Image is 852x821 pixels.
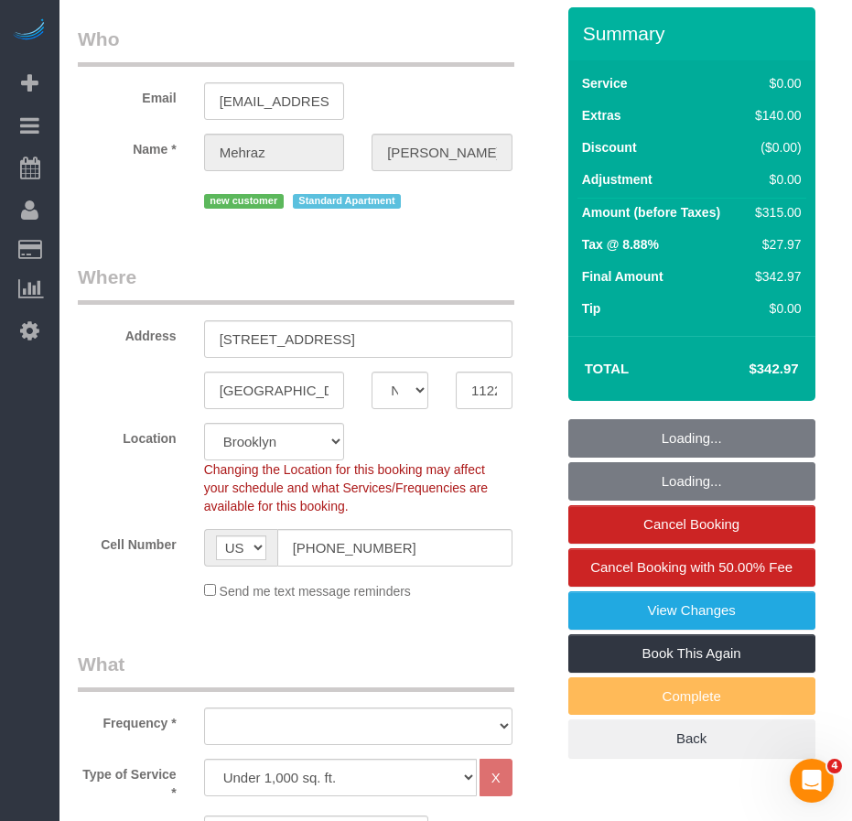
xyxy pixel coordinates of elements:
label: Cell Number [64,529,190,554]
a: Back [568,719,815,758]
input: Last Name [372,134,512,171]
label: Tip [582,299,601,318]
label: Service [582,74,628,92]
label: Frequency * [64,708,190,732]
input: First Name [204,134,345,171]
label: Final Amount [582,267,663,286]
span: 4 [827,759,842,773]
input: Zip Code [456,372,512,409]
input: City [204,372,345,409]
span: Standard Apartment [293,194,402,209]
div: $27.97 [748,235,801,254]
label: Address [64,320,190,345]
strong: Total [585,361,630,376]
input: Cell Number [277,529,512,567]
a: Cancel Booking [568,505,815,544]
label: Type of Service * [64,759,190,802]
label: Email [64,82,190,107]
legend: What [78,651,514,692]
div: $315.00 [748,203,801,221]
span: Changing the Location for this booking may affect your schedule and what Services/Frequencies are... [204,462,489,513]
div: $140.00 [748,106,801,124]
label: Name * [64,134,190,158]
label: Location [64,423,190,448]
span: Send me text message reminders [220,584,411,599]
span: new customer [204,194,284,209]
label: Tax @ 8.88% [582,235,659,254]
a: Cancel Booking with 50.00% Fee [568,548,815,587]
div: ($0.00) [748,138,801,157]
span: Cancel Booking with 50.00% Fee [590,559,793,575]
iframe: Intercom live chat [790,759,834,803]
label: Extras [582,106,621,124]
div: $0.00 [748,170,801,189]
h4: $342.97 [694,362,798,377]
a: View Changes [568,591,815,630]
div: $342.97 [748,267,801,286]
label: Adjustment [582,170,652,189]
input: Email [204,82,345,120]
a: Book This Again [568,634,815,673]
legend: Who [78,26,514,67]
div: $0.00 [748,299,801,318]
div: $0.00 [748,74,801,92]
label: Discount [582,138,637,157]
img: Automaid Logo [11,18,48,44]
legend: Where [78,264,514,305]
h3: Summary [583,23,806,44]
label: Amount (before Taxes) [582,203,720,221]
